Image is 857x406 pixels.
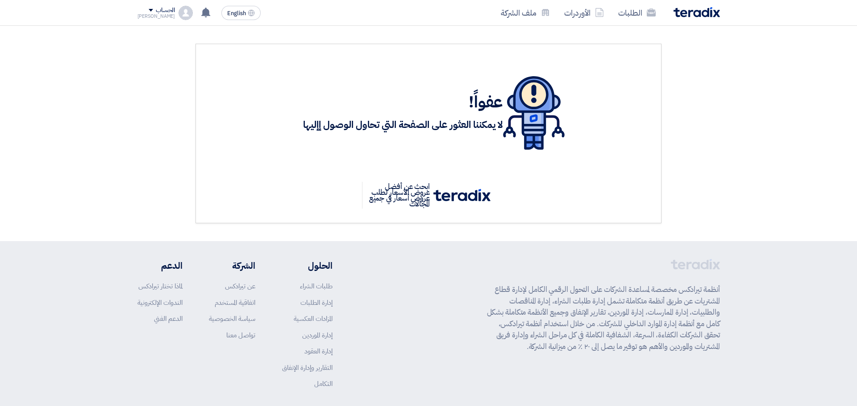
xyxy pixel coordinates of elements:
[137,259,183,272] li: الدعم
[179,6,193,20] img: profile_test.png
[300,281,333,291] a: طلبات الشراء
[294,314,333,324] a: المزادات العكسية
[302,330,333,340] a: إدارة الموردين
[215,298,255,308] a: اتفاقية المستخدم
[303,118,503,132] h3: لا يمكننا العثور على الصفحة التي تحاول الوصول إإليها
[557,2,611,23] a: الأوردرات
[674,7,720,17] img: Teradix logo
[138,281,183,291] a: لماذا تختار تيرادكس
[209,259,255,272] li: الشركة
[314,379,333,389] a: التكامل
[300,298,333,308] a: إدارة الطلبات
[209,314,255,324] a: سياسة الخصوصية
[225,281,255,291] a: عن تيرادكس
[303,92,503,112] h1: عفواً!
[433,189,491,201] img: tx_logo.svg
[282,259,333,272] li: الحلول
[487,284,720,352] p: أنظمة تيرادكس مخصصة لمساعدة الشركات على التحول الرقمي الكامل لإدارة قطاع المشتريات عن طريق أنظمة ...
[503,76,565,150] img: 404.svg
[137,298,183,308] a: الندوات الإلكترونية
[226,330,255,340] a: تواصل معنا
[282,363,333,373] a: التقارير وإدارة الإنفاق
[221,6,261,20] button: English
[154,314,183,324] a: الدعم الفني
[304,346,333,356] a: إدارة العقود
[362,182,433,209] p: ابحث عن أفضل عروض الأسعار لطلب عروض أسعار في جميع المجالات
[137,14,175,19] div: [PERSON_NAME]
[227,10,246,16] span: English
[611,2,663,23] a: الطلبات
[494,2,557,23] a: ملف الشركة
[156,7,175,14] div: الحساب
